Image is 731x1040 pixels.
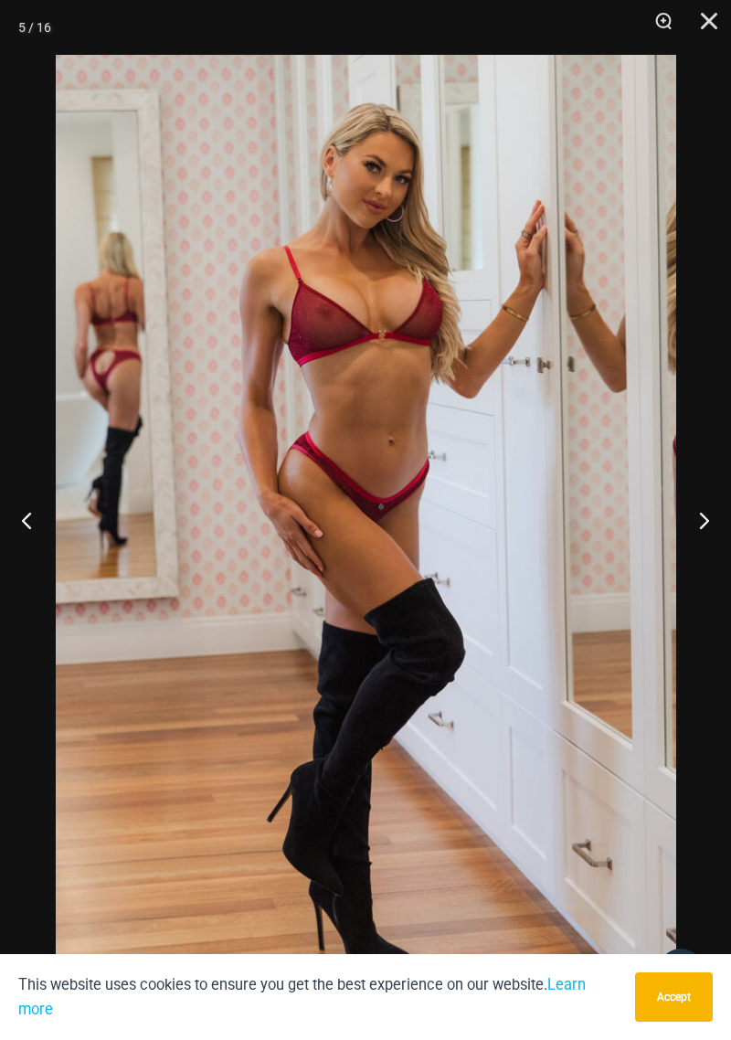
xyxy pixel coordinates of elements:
img: Guilty Pleasures Red 1045 Bra 6045 Thong 03 [56,55,676,985]
div: 5 / 16 [18,14,51,41]
a: Learn more [18,976,586,1018]
button: Next [662,474,731,566]
p: This website uses cookies to ensure you get the best experience on our website. [18,972,621,1022]
button: Accept [635,972,713,1022]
